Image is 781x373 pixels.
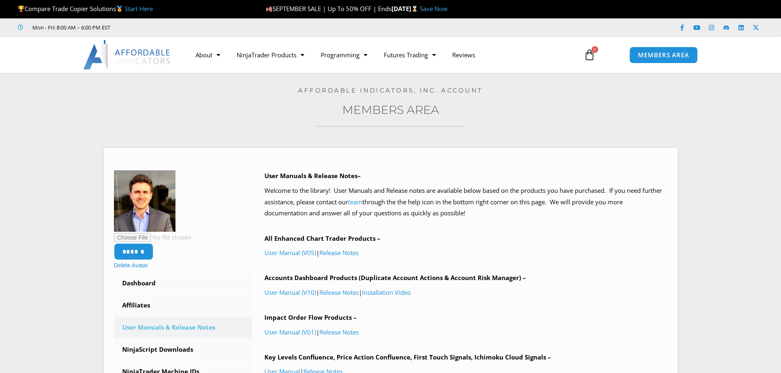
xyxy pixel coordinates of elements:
[114,170,175,232] img: 1608675936449%20(1)23-150x150.jfif
[638,52,689,58] span: MEMBERS AREA
[264,328,316,336] a: User Manual (V01)
[444,45,483,64] a: Reviews
[629,47,698,63] a: MEMBERS AREA
[264,172,361,180] b: User Manuals & Release Notes–
[264,287,667,298] p: | |
[264,327,667,338] p: |
[114,295,253,316] a: Affiliates
[264,234,380,242] b: All Enhanced Chart Trader Products –
[264,247,667,259] p: |
[348,198,362,206] a: team
[376,45,444,64] a: Futures Trading
[114,273,253,294] a: Dashboard
[18,6,24,12] img: 🏆
[264,353,551,361] b: Key Levels Confluence, Price Action Confluence, First Touch Signals, Ichimoku Cloud Signals –
[122,23,245,32] iframe: Customer reviews powered by Trustpilot
[412,6,418,12] img: ⌛
[264,185,667,219] p: Welcome to the library! User Manuals and Release notes are available below based on the products ...
[392,5,420,13] strong: [DATE]
[572,43,608,67] a: 0
[319,288,359,296] a: Release Notes
[342,103,439,117] a: Members Area
[266,6,272,12] img: 🍂
[114,339,253,360] a: NinjaScript Downloads
[362,288,411,296] a: Installation Video
[125,5,153,13] a: Start Here
[298,86,483,94] a: Affordable Indicators, Inc. Account
[592,46,598,53] span: 0
[114,262,148,269] a: Delete Avatar
[30,23,110,32] span: Mon - Fri: 8:00 AM – 6:00 PM EST
[187,45,574,64] nav: Menu
[116,6,123,12] img: 🥇
[312,45,376,64] a: Programming
[264,288,316,296] a: User Manual (V10)
[264,274,526,282] b: Accounts Dashboard Products (Duplicate Account Actions & Account Risk Manager) –
[114,317,253,338] a: User Manuals & Release Notes
[266,5,392,13] span: SEPTEMBER SALE | Up To 50% OFF | Ends
[319,249,359,257] a: Release Notes
[319,328,359,336] a: Release Notes
[83,40,171,70] img: LogoAI | Affordable Indicators – NinjaTrader
[420,5,448,13] a: Save Now
[228,45,312,64] a: NinjaTrader Products
[187,45,228,64] a: About
[264,313,357,321] b: Impact Order Flow Products –
[264,249,316,257] a: User Manual (V05)
[18,5,153,13] span: Compare Trade Copier Solutions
